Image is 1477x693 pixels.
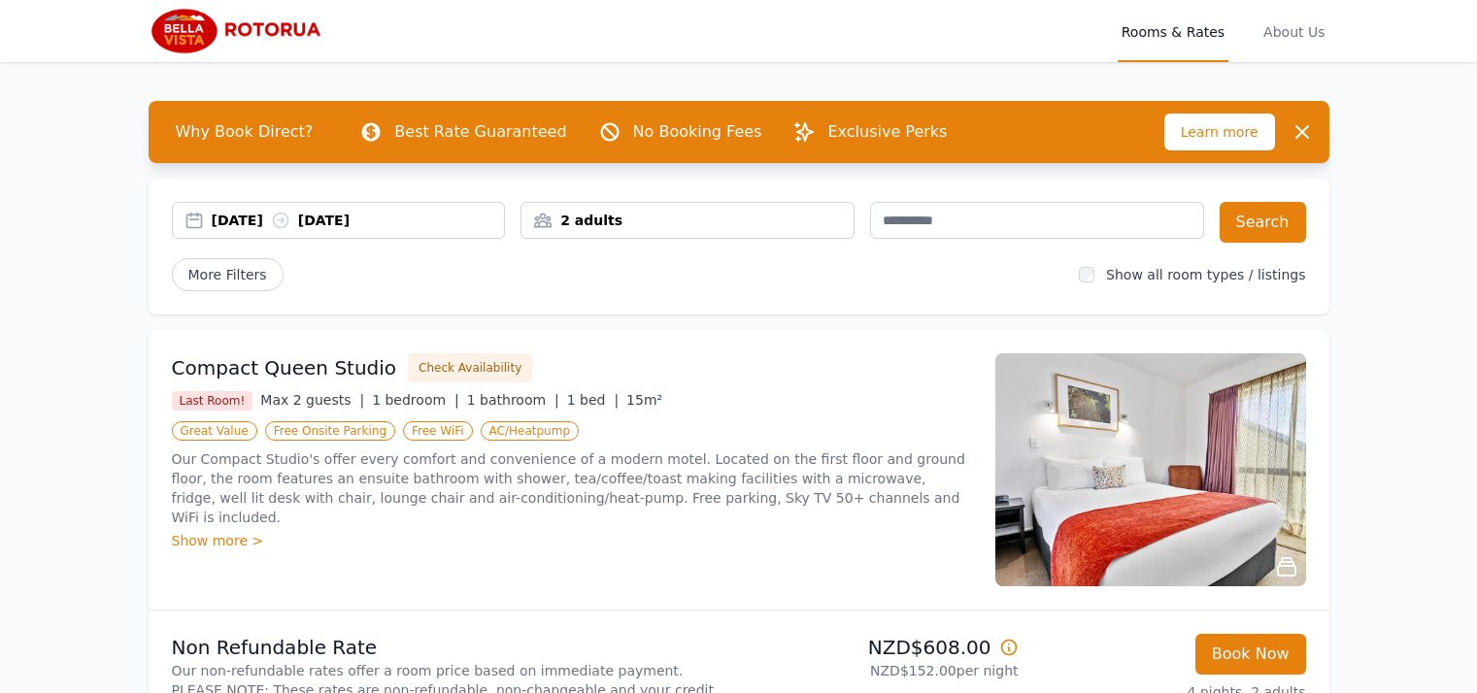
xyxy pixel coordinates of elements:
p: Our Compact Studio's offer every comfort and convenience of a modern motel. Located on the first ... [172,449,972,527]
span: More Filters [172,258,284,291]
span: 1 bed | [567,392,619,408]
span: 1 bathroom | [467,392,559,408]
p: NZD$608.00 [747,634,1019,661]
p: No Booking Fees [633,120,762,144]
button: Check Availability [408,353,532,382]
p: NZD$152.00 per night [747,661,1019,680]
span: Max 2 guests | [260,392,364,408]
span: AC/Heatpump [481,421,579,441]
p: Non Refundable Rate [172,634,731,661]
span: Last Room! [172,391,253,411]
div: 2 adults [521,211,854,230]
span: Why Book Direct? [160,113,329,151]
span: Learn more [1164,114,1275,150]
span: Free Onsite Parking [265,421,395,441]
button: Book Now [1195,634,1306,675]
div: Show more > [172,531,972,550]
h3: Compact Queen Studio [172,354,397,381]
span: 15m² [626,392,662,408]
label: Show all room types / listings [1106,267,1305,282]
button: Search [1220,202,1306,243]
img: Bella Vista Rotorua [149,8,335,54]
p: Best Rate Guaranteed [394,120,566,144]
span: Free WiFi [403,421,473,441]
span: Great Value [172,421,257,441]
div: [DATE] [DATE] [212,211,505,230]
span: 1 bedroom | [372,392,459,408]
p: Exclusive Perks [827,120,947,144]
